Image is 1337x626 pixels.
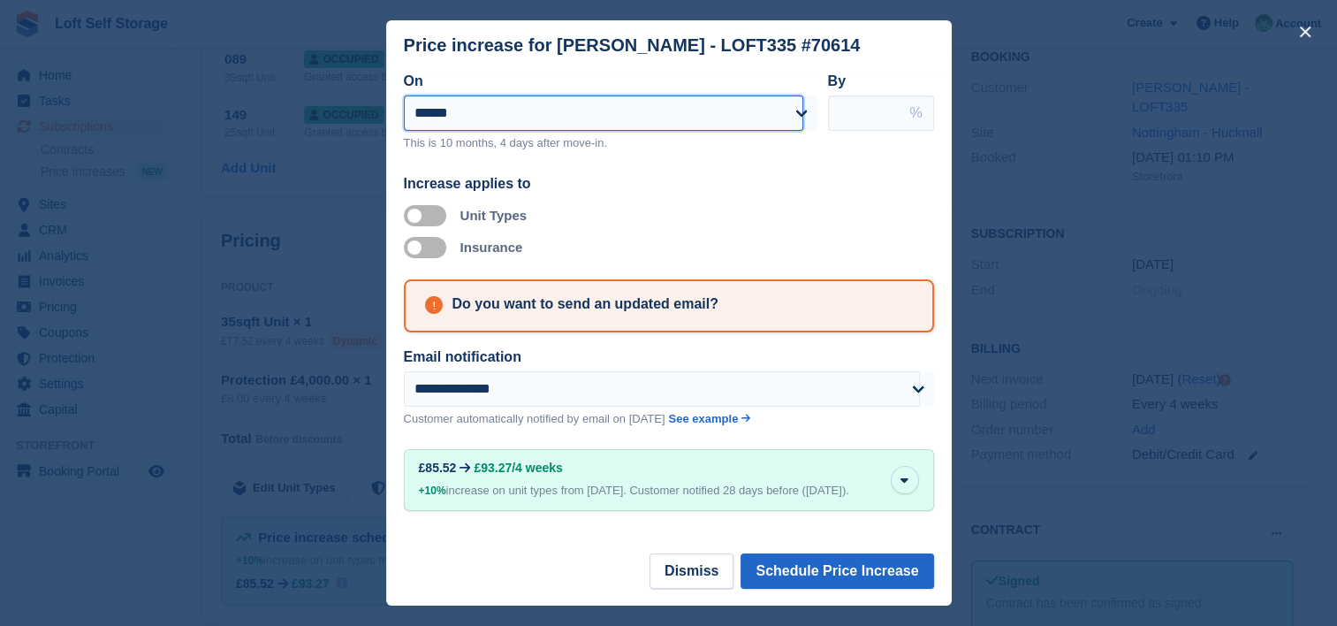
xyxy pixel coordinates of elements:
label: Apply to unit types [404,214,453,217]
a: See example [669,410,751,428]
div: +10% [419,482,446,500]
span: See example [669,412,739,425]
span: /4 weeks [512,461,563,475]
div: £85.52 [419,461,457,475]
label: Email notification [404,349,521,364]
button: Dismiss [650,553,733,589]
span: increase on unit types from [DATE]. [419,484,627,497]
label: On [404,73,423,88]
span: £93.27 [474,461,512,475]
div: Increase applies to [404,173,934,195]
label: By [828,73,846,88]
span: Customer notified 28 days before ([DATE]). [629,484,848,497]
p: Customer automatically notified by email on [DATE] [404,410,665,428]
button: Schedule Price Increase [741,553,933,589]
label: Unit Types [460,208,528,223]
p: This is 10 months, 4 days after move-in. [404,134,817,152]
div: Price increase for [PERSON_NAME] - LOFT335 #70614 [404,35,861,56]
h1: Do you want to send an updated email? [452,294,718,315]
button: close [1291,18,1319,46]
label: Insurance [460,240,523,255]
label: Apply to insurance [404,246,453,248]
